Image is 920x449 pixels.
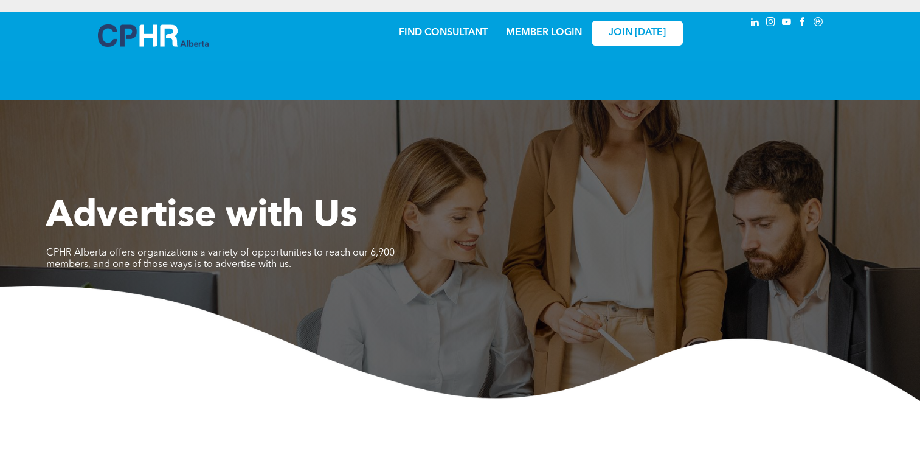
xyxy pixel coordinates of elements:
span: CPHR Alberta offers organizations a variety of opportunities to reach our 6,900 members, and one ... [46,248,395,270]
a: linkedin [749,15,762,32]
a: instagram [764,15,778,32]
a: JOIN [DATE] [592,21,683,46]
a: Social network [812,15,825,32]
a: facebook [796,15,809,32]
a: MEMBER LOGIN [506,28,582,38]
span: JOIN [DATE] [609,27,666,39]
a: youtube [780,15,794,32]
span: Advertise with Us [46,198,357,235]
img: A blue and white logo for cp alberta [98,24,209,47]
a: FIND CONSULTANT [399,28,488,38]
